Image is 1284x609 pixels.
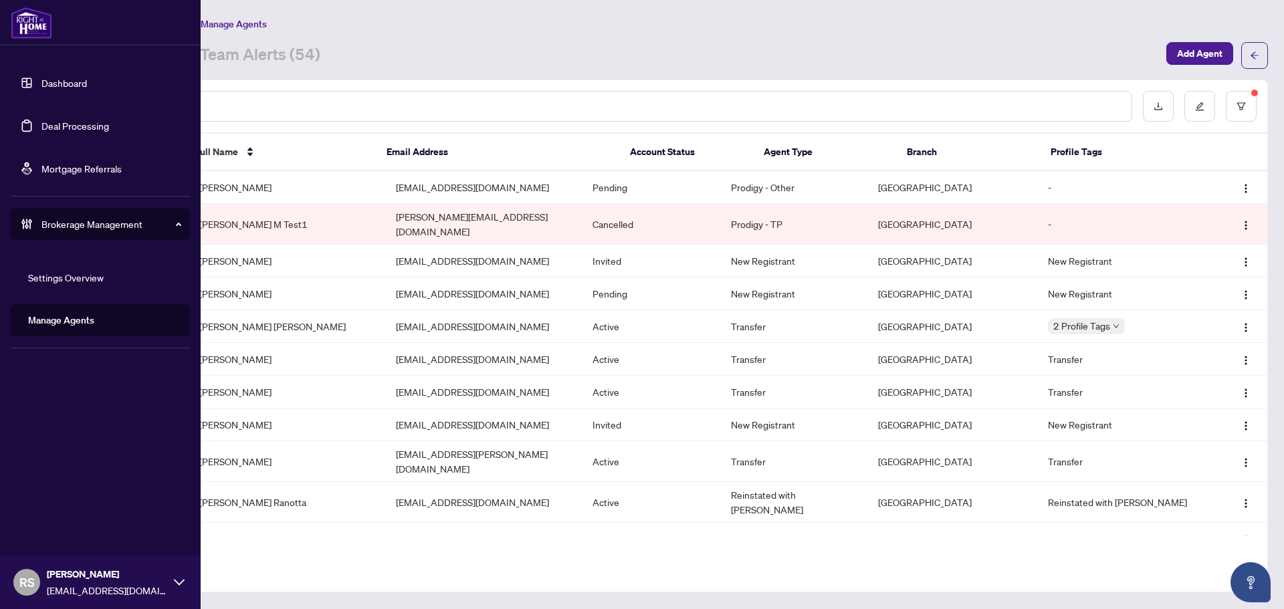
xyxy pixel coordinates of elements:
[28,314,94,326] a: Manage Agents
[582,245,720,277] td: Invited
[582,171,720,204] td: Pending
[189,441,385,482] td: [PERSON_NAME]
[200,43,320,68] a: Team Alerts (54)
[1241,355,1251,366] img: Logo
[1241,457,1251,468] img: Logo
[189,277,385,310] td: [PERSON_NAME]
[753,134,896,171] th: Agent Type
[720,408,868,441] td: New Registrant
[720,204,868,245] td: Prodigy - TP
[1241,257,1251,267] img: Logo
[582,523,720,556] td: Active
[720,310,868,343] td: Transfer
[1235,414,1257,435] button: Logo
[582,277,720,310] td: Pending
[385,408,582,441] td: [EMAIL_ADDRESS][DOMAIN_NAME]
[582,343,720,376] td: Active
[1241,322,1251,333] img: Logo
[1154,102,1163,111] span: download
[1237,102,1246,111] span: filter
[385,310,582,343] td: [EMAIL_ADDRESS][DOMAIN_NAME]
[1250,51,1259,60] span: arrow-left
[1235,283,1257,304] button: Logo
[1235,176,1257,198] button: Logo
[189,310,385,343] td: [PERSON_NAME] [PERSON_NAME]
[867,310,1037,343] td: [GEOGRAPHIC_DATA]
[1037,482,1204,523] td: Reinstated with [PERSON_NAME]
[201,18,267,30] span: Manage Agents
[1241,388,1251,398] img: Logo
[41,77,87,89] a: Dashboard
[582,408,720,441] td: Invited
[1241,535,1251,545] img: Logo
[385,343,582,376] td: [EMAIL_ADDRESS][DOMAIN_NAME]
[385,523,582,556] td: [EMAIL_ADDRESS][DOMAIN_NAME]
[47,567,167,582] span: [PERSON_NAME]
[189,376,385,408] td: [PERSON_NAME]
[720,171,868,204] td: Prodigy - Other
[189,171,385,204] td: [PERSON_NAME]
[19,573,35,592] span: RS
[189,204,385,245] td: [PERSON_NAME] M Test1
[1235,381,1257,402] button: Logo
[1113,323,1119,330] span: down
[189,343,385,376] td: [PERSON_NAME]
[189,245,385,277] td: [PERSON_NAME]
[1241,289,1251,300] img: Logo
[189,523,385,556] td: [PERSON_NAME]
[867,277,1037,310] td: [GEOGRAPHIC_DATA]
[189,482,385,523] td: [PERSON_NAME] Ranotta
[867,441,1037,482] td: [GEOGRAPHIC_DATA]
[867,204,1037,245] td: [GEOGRAPHIC_DATA]
[582,310,720,343] td: Active
[41,120,109,132] a: Deal Processing
[1037,523,1204,556] td: Transfer
[385,482,582,523] td: [EMAIL_ADDRESS][DOMAIN_NAME]
[867,343,1037,376] td: [GEOGRAPHIC_DATA]
[867,408,1037,441] td: [GEOGRAPHIC_DATA]
[582,376,720,408] td: Active
[1241,183,1251,194] img: Logo
[1235,491,1257,513] button: Logo
[720,277,868,310] td: New Registrant
[1241,220,1251,231] img: Logo
[582,482,720,523] td: Active
[720,523,868,556] td: Transfer
[1037,408,1204,441] td: New Registrant
[47,583,167,598] span: [EMAIL_ADDRESS][DOMAIN_NAME]
[385,171,582,204] td: [EMAIL_ADDRESS][DOMAIN_NAME]
[11,7,52,39] img: logo
[1184,91,1215,122] button: edit
[1195,102,1204,111] span: edit
[720,245,868,277] td: New Registrant
[867,245,1037,277] td: [GEOGRAPHIC_DATA]
[1040,134,1202,171] th: Profile Tags
[385,376,582,408] td: [EMAIL_ADDRESS][DOMAIN_NAME]
[1241,498,1251,509] img: Logo
[1037,245,1204,277] td: New Registrant
[1177,43,1222,64] span: Add Agent
[41,162,122,174] a: Mortgage Referrals
[619,134,753,171] th: Account Status
[1037,441,1204,482] td: Transfer
[867,376,1037,408] td: [GEOGRAPHIC_DATA]
[582,204,720,245] td: Cancelled
[385,245,582,277] td: [EMAIL_ADDRESS][DOMAIN_NAME]
[1037,171,1204,204] td: -
[385,204,582,245] td: [PERSON_NAME][EMAIL_ADDRESS][DOMAIN_NAME]
[28,271,104,283] a: Settings Overview
[1037,204,1204,245] td: -
[867,171,1037,204] td: [GEOGRAPHIC_DATA]
[1037,376,1204,408] td: Transfer
[1230,562,1271,602] button: Open asap
[1166,42,1233,65] button: Add Agent
[720,441,868,482] td: Transfer
[867,482,1037,523] td: [GEOGRAPHIC_DATA]
[1235,528,1257,550] button: Logo
[1053,318,1110,334] span: 2 Profile Tags
[1235,250,1257,271] button: Logo
[385,441,582,482] td: [EMAIL_ADDRESS][PERSON_NAME][DOMAIN_NAME]
[1235,451,1257,472] button: Logo
[1226,91,1257,122] button: filter
[1235,348,1257,370] button: Logo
